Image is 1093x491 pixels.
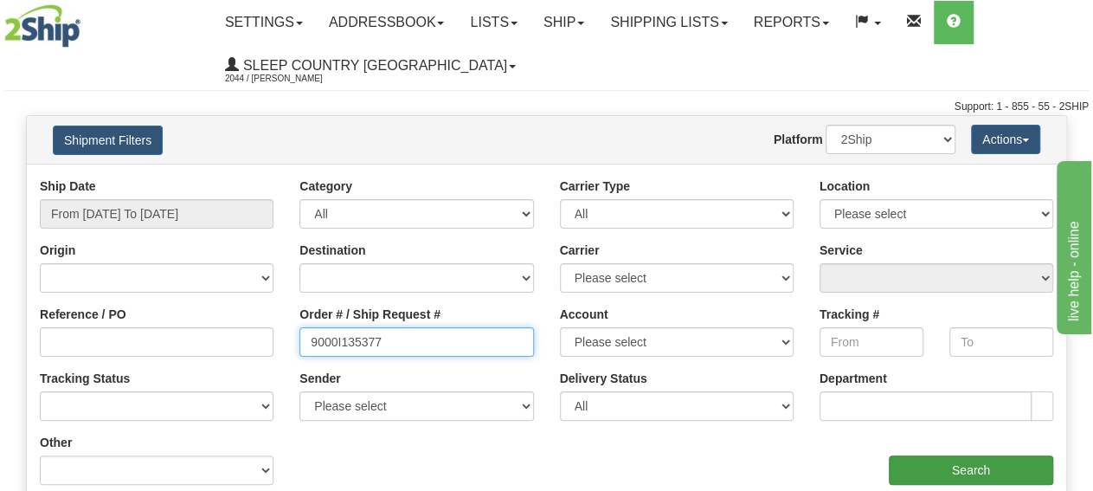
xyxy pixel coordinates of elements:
[40,178,96,195] label: Ship Date
[1053,157,1091,333] iframe: chat widget
[225,70,355,87] span: 2044 / [PERSON_NAME]
[13,10,160,31] div: live help - online
[316,1,458,44] a: Addressbook
[40,306,126,323] label: Reference / PO
[299,242,365,259] label: Destination
[820,242,863,259] label: Service
[239,58,507,73] span: Sleep Country [GEOGRAPHIC_DATA]
[820,306,879,323] label: Tracking #
[949,327,1053,357] input: To
[40,370,130,387] label: Tracking Status
[299,370,340,387] label: Sender
[457,1,530,44] a: Lists
[212,44,529,87] a: Sleep Country [GEOGRAPHIC_DATA] 2044 / [PERSON_NAME]
[4,4,80,48] img: logo2044.jpg
[820,327,923,357] input: From
[820,370,887,387] label: Department
[299,306,440,323] label: Order # / Ship Request #
[774,131,823,148] label: Platform
[560,178,630,195] label: Carrier Type
[971,125,1040,154] button: Actions
[212,1,316,44] a: Settings
[560,370,647,387] label: Delivery Status
[889,455,1053,485] input: Search
[741,1,842,44] a: Reports
[4,100,1089,114] div: Support: 1 - 855 - 55 - 2SHIP
[40,242,75,259] label: Origin
[40,434,72,451] label: Other
[820,178,870,195] label: Location
[560,242,600,259] label: Carrier
[597,1,740,44] a: Shipping lists
[560,306,608,323] label: Account
[53,126,163,155] button: Shipment Filters
[299,178,352,195] label: Category
[530,1,597,44] a: Ship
